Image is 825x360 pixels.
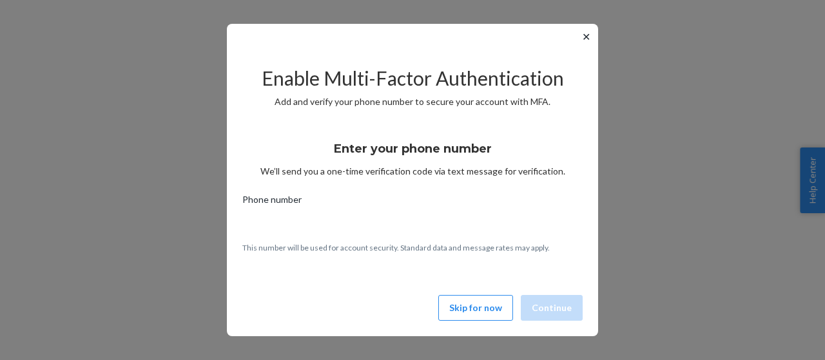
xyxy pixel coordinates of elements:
button: Skip for now [438,295,513,321]
button: Continue [521,295,583,321]
h2: Enable Multi-Factor Authentication [242,68,583,89]
h3: Enter your phone number [334,140,492,157]
p: Add and verify your phone number to secure your account with MFA. [242,95,583,108]
span: Phone number [242,193,302,211]
div: We’ll send you a one-time verification code via text message for verification. [242,130,583,178]
p: This number will be used for account security. Standard data and message rates may apply. [242,242,583,253]
button: ✕ [579,29,593,44]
